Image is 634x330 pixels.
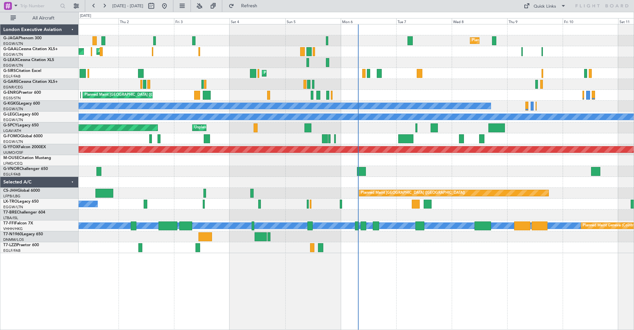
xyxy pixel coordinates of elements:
[194,123,262,133] div: Unplanned Maint [GEOGRAPHIC_DATA]
[3,221,15,225] span: T7-FFI
[563,18,618,24] div: Fri 10
[341,18,396,24] div: Mon 6
[396,18,452,24] div: Tue 7
[3,36,18,40] span: G-JAGA
[3,226,23,231] a: VHHH/HKG
[112,3,143,9] span: [DATE] - [DATE]
[226,1,265,11] button: Refresh
[3,74,20,79] a: EGLF/FAB
[3,36,42,40] a: G-JAGAPhenom 300
[520,1,569,11] button: Quick Links
[3,123,39,127] a: G-SPCYLegacy 650
[3,200,39,204] a: LX-TROLegacy 650
[3,156,51,160] a: M-OUSECitation Mustang
[472,36,576,46] div: Planned Maint [GEOGRAPHIC_DATA] ([GEOGRAPHIC_DATA])
[3,113,39,116] a: G-LEGCLegacy 600
[85,90,189,100] div: Planned Maint [GEOGRAPHIC_DATA] ([GEOGRAPHIC_DATA])
[3,47,58,51] a: G-GAALCessna Citation XLS+
[235,4,263,8] span: Refresh
[507,18,563,24] div: Thu 9
[3,85,23,90] a: EGNR/CEG
[3,221,33,225] a: T7-FFIFalcon 7X
[3,150,23,155] a: UUMO/OSF
[3,243,39,247] a: T7-LZZIPraetor 600
[80,13,91,19] div: [DATE]
[3,243,17,247] span: T7-LZZI
[229,18,285,24] div: Sat 4
[3,211,17,214] span: T7-BRE
[3,58,54,62] a: G-LEAXCessna Citation XLS
[3,96,21,101] a: EGSS/STN
[3,189,18,193] span: CS-JHH
[3,80,58,84] a: G-GARECessna Citation XLS+
[3,237,24,242] a: DNMM/LOS
[20,1,58,11] input: Trip Number
[3,215,18,220] a: LTBA/ISL
[3,200,18,204] span: LX-TRO
[3,145,18,149] span: G-YFOX
[264,68,368,78] div: Planned Maint [GEOGRAPHIC_DATA] ([GEOGRAPHIC_DATA])
[452,18,507,24] div: Wed 8
[3,91,41,95] a: G-ENRGPraetor 600
[3,102,40,106] a: G-KGKGLegacy 600
[63,18,119,24] div: Wed 1
[3,123,18,127] span: G-SPCY
[3,117,23,122] a: EGGW/LTN
[3,113,18,116] span: G-LEGC
[3,211,45,214] a: T7-BREChallenger 604
[3,232,43,236] a: T7-N1960Legacy 650
[174,18,229,24] div: Fri 3
[3,248,20,253] a: EGLF/FAB
[3,58,18,62] span: G-LEAX
[285,18,341,24] div: Sun 5
[3,172,20,177] a: EGLF/FAB
[3,91,19,95] span: G-ENRG
[3,63,23,68] a: EGGW/LTN
[3,134,43,138] a: G-FOMOGlobal 6000
[3,167,48,171] a: G-VNORChallenger 650
[3,47,18,51] span: G-GAAL
[3,145,46,149] a: G-YFOXFalcon 2000EX
[3,167,19,171] span: G-VNOR
[534,3,556,10] div: Quick Links
[3,205,23,210] a: EGGW/LTN
[3,156,19,160] span: M-OUSE
[3,69,41,73] a: G-SIRSCitation Excel
[98,47,137,56] div: AOG Maint Dusseldorf
[119,18,174,24] div: Thu 2
[3,139,23,144] a: EGGW/LTN
[3,69,16,73] span: G-SIRS
[3,102,19,106] span: G-KGKG
[3,232,22,236] span: T7-N1960
[3,134,20,138] span: G-FOMO
[3,41,23,46] a: EGGW/LTN
[3,107,23,112] a: EGGW/LTN
[3,194,20,199] a: LFPB/LBG
[3,161,22,166] a: LFMD/CEQ
[3,80,18,84] span: G-GARE
[3,52,23,57] a: EGGW/LTN
[3,189,40,193] a: CS-JHHGlobal 6000
[361,188,465,198] div: Planned Maint [GEOGRAPHIC_DATA] ([GEOGRAPHIC_DATA])
[17,16,70,20] span: All Aircraft
[3,128,21,133] a: LGAV/ATH
[7,13,72,23] button: All Aircraft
